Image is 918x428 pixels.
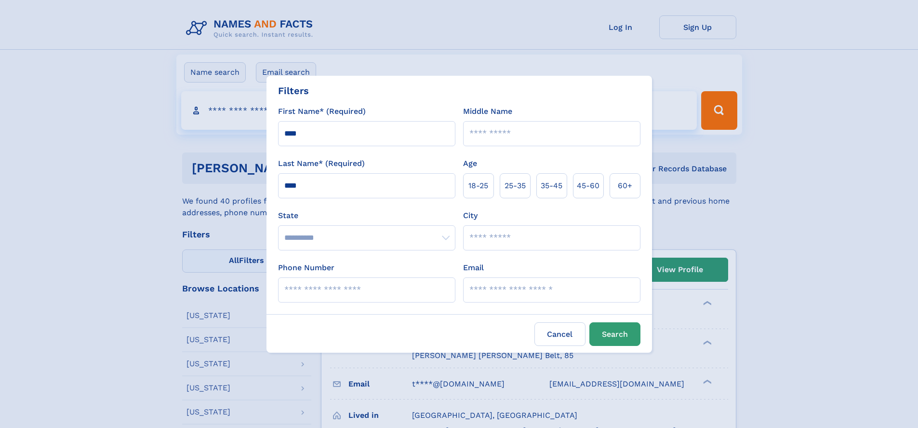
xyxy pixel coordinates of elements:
label: Cancel [534,322,585,346]
label: Middle Name [463,106,512,117]
span: 18‑25 [468,180,488,192]
label: First Name* (Required) [278,106,366,117]
label: Last Name* (Required) [278,158,365,169]
label: Phone Number [278,262,334,274]
label: Age [463,158,477,169]
label: State [278,210,455,221]
span: 25‑35 [505,180,526,192]
span: 60+ [618,180,632,192]
button: Search [589,322,640,346]
span: 35‑45 [541,180,562,192]
label: Email [463,262,484,274]
label: City [463,210,478,221]
div: Filters [278,83,309,98]
span: 45‑60 [577,180,599,192]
